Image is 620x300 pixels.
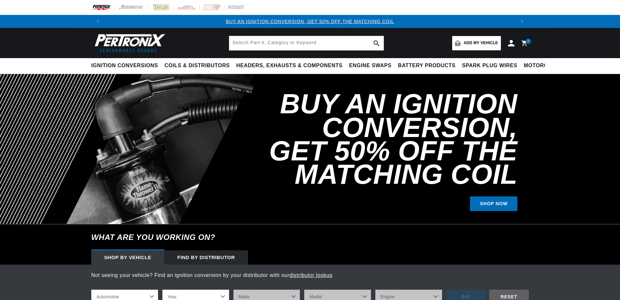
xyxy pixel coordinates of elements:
span: Spark Plug Wires [462,62,517,69]
span: Headers, Exhausts & Components [236,62,342,69]
img: Pertronix [91,32,166,54]
h6: What are you working on? [75,224,545,250]
div: Shop by vehicle [91,250,164,265]
summary: Headers, Exhausts & Components [233,58,346,73]
summary: Ignition Conversions [91,58,161,73]
div: Announcement [104,18,516,25]
a: SHOP NOW [470,196,517,211]
a: BUY AN IGNITION CONVERSION, GET 50% OFF THE MATCHING COIL [226,19,394,24]
button: Translation missing: en.sections.announcements.next_announcement [516,15,529,28]
span: Motorcycle [524,62,563,69]
input: Search Part #, Category or Keyword [229,36,384,50]
span: Add my vehicle [464,40,498,46]
button: search button [369,36,384,50]
span: Ignition Conversions [91,62,158,69]
a: distributor lookup [290,272,333,278]
div: Find by Distributor [164,250,248,265]
a: Add my vehicle [452,36,501,50]
summary: Coils & Distributors [161,58,233,73]
span: Battery Products [398,62,455,69]
span: Coils & Distributors [165,62,230,69]
button: Translation missing: en.sections.announcements.previous_announcement [91,15,104,28]
slideshow-component: Translation missing: en.sections.announcements.announcement_bar [75,15,545,28]
h2: Buy an Ignition Conversion, Get 50% off the Matching Coil [240,92,517,186]
summary: Motorcycle [521,58,566,73]
span: 2 [527,39,529,44]
p: Not seeing your vehicle? Find an ignition conversion by your distributor with our [91,271,529,280]
div: 1 of 3 [104,18,516,25]
span: Engine Swaps [349,62,391,69]
summary: Engine Swaps [346,58,395,73]
summary: Battery Products [395,58,459,73]
summary: Spark Plug Wires [459,58,520,73]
